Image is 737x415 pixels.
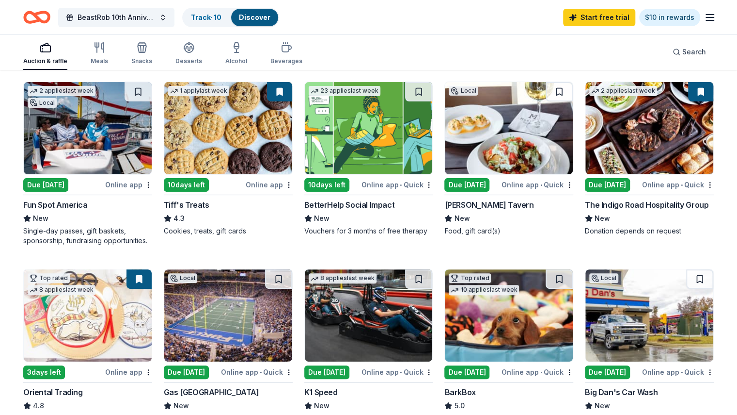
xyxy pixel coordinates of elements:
[260,368,262,376] span: •
[28,86,95,96] div: 2 applies last week
[595,213,610,224] span: New
[23,82,152,246] a: Image for Fun Spot America2 applieslast weekLocalDue [DATE]Online appFun Spot AmericaNewSingle-da...
[33,213,48,224] span: New
[168,273,197,283] div: Local
[502,366,573,378] div: Online app Quick
[585,82,713,174] img: Image for The Indigo Road Hospitality Group
[246,179,293,191] div: Online app
[681,368,683,376] span: •
[585,226,714,236] div: Donation depends on request
[239,13,270,21] a: Discover
[105,179,152,191] div: Online app
[24,82,152,174] img: Image for Fun Spot America
[444,199,533,211] div: [PERSON_NAME] Tavern
[225,57,247,65] div: Alcohol
[131,57,152,65] div: Snacks
[33,400,44,412] span: 4.8
[540,368,542,376] span: •
[444,178,489,192] div: Due [DATE]
[23,6,50,29] a: Home
[191,13,221,21] a: Track· 10
[540,181,542,189] span: •
[304,226,433,236] div: Vouchers for 3 months of free therapy
[173,213,185,224] span: 4.3
[304,365,349,379] div: Due [DATE]
[91,38,108,70] button: Meals
[225,38,247,70] button: Alcohol
[23,38,67,70] button: Auction & raffle
[28,273,70,283] div: Top rated
[585,82,714,236] a: Image for The Indigo Road Hospitality Group2 applieslast weekDue [DATE]Online app•QuickThe Indigo...
[28,285,95,295] div: 8 applies last week
[642,179,714,191] div: Online app Quick
[58,8,174,27] button: BeastRob 10th Anniversary Gala
[304,178,349,192] div: 10 days left
[131,38,152,70] button: Snacks
[502,179,573,191] div: Online app Quick
[23,199,88,211] div: Fun Spot America
[24,269,152,362] img: Image for Oriental Trading
[449,86,478,96] div: Local
[164,226,293,236] div: Cookies, treats, gift cards
[23,365,65,379] div: 3 days left
[681,181,683,189] span: •
[444,226,573,236] div: Food, gift card(s)
[164,82,293,236] a: Image for Tiff's Treats1 applylast week10days leftOnline appTiff's Treats4.3Cookies, treats, gift...
[445,82,573,174] img: Image for Marlow's Tavern
[23,386,83,398] div: Oriental Trading
[585,269,713,362] img: Image for Big Dan's Car Wash
[682,46,706,58] span: Search
[105,366,152,378] div: Online app
[454,400,464,412] span: 5.0
[444,365,489,379] div: Due [DATE]
[78,12,155,23] span: BeastRob 10th Anniversary Gala
[314,213,329,224] span: New
[182,8,279,27] button: Track· 10Discover
[305,82,433,174] img: Image for BetterHelp Social Impact
[164,386,259,398] div: Gas [GEOGRAPHIC_DATA]
[23,57,67,65] div: Auction & raffle
[589,86,657,96] div: 2 applies last week
[175,57,202,65] div: Desserts
[639,9,700,26] a: $10 in rewards
[585,365,630,379] div: Due [DATE]
[23,226,152,246] div: Single-day passes, gift baskets, sponsorship, fundraising opportunities.
[665,42,714,62] button: Search
[173,400,189,412] span: New
[175,38,202,70] button: Desserts
[23,178,68,192] div: Due [DATE]
[589,273,618,283] div: Local
[444,386,475,398] div: BarkBox
[164,82,292,174] img: Image for Tiff's Treats
[164,199,209,211] div: Tiff's Treats
[221,366,293,378] div: Online app Quick
[304,386,338,398] div: K1 Speed
[361,179,433,191] div: Online app Quick
[400,368,402,376] span: •
[164,365,209,379] div: Due [DATE]
[400,181,402,189] span: •
[28,98,57,108] div: Local
[164,269,292,362] img: Image for Gas South District
[168,86,229,96] div: 1 apply last week
[270,38,302,70] button: Beverages
[444,82,573,236] a: Image for Marlow's TavernLocalDue [DATE]Online app•Quick[PERSON_NAME] TavernNewFood, gift card(s)
[305,269,433,362] img: Image for K1 Speed
[595,400,610,412] span: New
[304,199,394,211] div: BetterHelp Social Impact
[361,366,433,378] div: Online app Quick
[449,285,519,295] div: 10 applies last week
[445,269,573,362] img: Image for BarkBox
[304,82,433,236] a: Image for BetterHelp Social Impact23 applieslast week10days leftOnline app•QuickBetterHelp Social...
[309,86,380,96] div: 23 applies last week
[309,273,376,283] div: 8 applies last week
[449,273,491,283] div: Top rated
[585,386,658,398] div: Big Dan's Car Wash
[314,400,329,412] span: New
[164,178,209,192] div: 10 days left
[91,57,108,65] div: Meals
[642,366,714,378] div: Online app Quick
[585,199,708,211] div: The Indigo Road Hospitality Group
[454,213,470,224] span: New
[270,57,302,65] div: Beverages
